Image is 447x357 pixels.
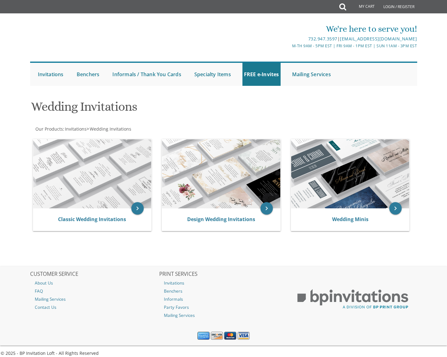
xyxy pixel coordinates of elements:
[89,126,131,132] a: Wedding Invitations
[31,100,284,118] h1: Wedding Invitations
[224,332,236,340] img: MasterCard
[58,216,126,223] a: Classic Wedding Invitations
[87,126,131,132] span: >
[131,202,144,215] a: keyboard_arrow_right
[237,332,250,340] img: Visa
[159,43,417,49] div: M-Th 9am - 5pm EST | Fri 9am - 1pm EST | Sun 11am - 3pm EST
[345,1,379,13] a: My Cart
[159,271,288,277] h2: PRINT SERVICES
[260,202,273,215] a: keyboard_arrow_right
[159,23,417,35] div: We're here to serve you!
[289,284,417,315] img: BP Print Group
[187,216,255,223] a: Design Wedding Invitations
[111,63,183,86] a: Informals / Thank You Cards
[159,35,417,43] div: |
[291,63,332,86] a: Mailing Services
[75,63,101,86] a: Benchers
[30,279,159,287] a: About Us
[159,303,288,311] a: Party Favors
[332,216,368,223] a: Wedding Minis
[162,139,280,208] img: Design Wedding Invitations
[389,202,402,215] a: keyboard_arrow_right
[159,311,288,319] a: Mailing Services
[35,126,63,132] a: Our Products
[30,295,159,303] a: Mailing Services
[90,126,131,132] span: Wedding Invitations
[30,287,159,295] a: FAQ
[242,63,281,86] a: FREE e-Invites
[291,139,409,208] img: Wedding Minis
[33,139,151,208] img: Classic Wedding Invitations
[308,36,337,42] a: 732.947.3597
[211,332,223,340] img: Discover
[197,332,210,340] img: American Express
[159,295,288,303] a: Informals
[64,126,87,132] a: Invitations
[193,63,233,86] a: Specialty Items
[30,303,159,311] a: Contact Us
[65,126,87,132] span: Invitations
[159,279,288,287] a: Invitations
[30,271,159,277] h2: CUSTOMER SERVICE
[159,287,288,295] a: Benchers
[30,126,224,132] div: :
[340,36,417,42] a: [EMAIL_ADDRESS][DOMAIN_NAME]
[36,63,65,86] a: Invitations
